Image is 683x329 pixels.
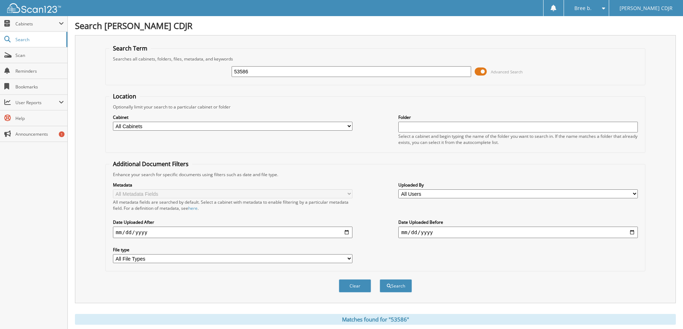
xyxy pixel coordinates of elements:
[380,279,412,292] button: Search
[109,56,641,62] div: Searches all cabinets, folders, files, metadata, and keywords
[398,114,638,120] label: Folder
[7,3,61,13] img: scan123-logo-white.svg
[15,84,64,90] span: Bookmarks
[339,279,371,292] button: Clear
[113,227,352,238] input: start
[574,6,592,10] span: Bree b.
[398,182,638,188] label: Uploaded By
[75,20,676,32] h1: Search [PERSON_NAME] CDJR
[59,131,65,137] div: 1
[15,115,64,121] span: Help
[113,182,352,188] label: Metadata
[491,69,523,74] span: Advanced Search
[15,131,64,137] span: Announcements
[188,205,198,211] a: here
[15,52,64,58] span: Scan
[113,247,352,253] label: File type
[109,160,192,168] legend: Additional Document Filters
[15,37,63,43] span: Search
[15,68,64,74] span: Reminders
[398,219,638,225] label: Date Uploaded Before
[75,314,676,325] div: Matches found for "53586"
[398,227,638,238] input: end
[109,44,151,52] legend: Search Term
[15,100,59,106] span: User Reports
[109,92,140,100] legend: Location
[109,171,641,178] div: Enhance your search for specific documents using filters such as date and file type.
[398,133,638,145] div: Select a cabinet and begin typing the name of the folder you want to search in. If the name match...
[113,219,352,225] label: Date Uploaded After
[113,114,352,120] label: Cabinet
[15,21,59,27] span: Cabinets
[113,199,352,211] div: All metadata fields are searched by default. Select a cabinet with metadata to enable filtering b...
[109,104,641,110] div: Optionally limit your search to a particular cabinet or folder
[620,6,673,10] span: [PERSON_NAME] CDJR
